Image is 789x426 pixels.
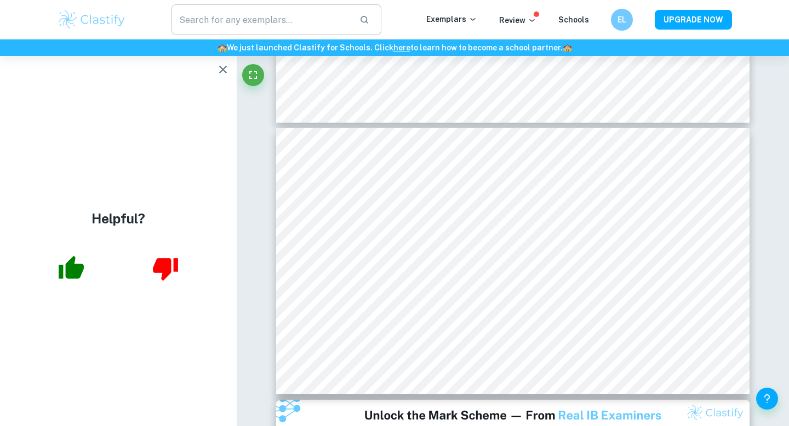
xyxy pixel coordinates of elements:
p: Exemplars [426,13,477,25]
h4: Helpful? [92,209,145,228]
p: Review [499,14,536,26]
span: 🏫 [563,43,572,52]
button: Fullscreen [242,64,264,86]
h6: We just launched Clastify for Schools. Click to learn how to become a school partner. [2,42,787,54]
button: Help and Feedback [756,388,778,410]
span: 🏫 [218,43,227,52]
button: UPGRADE NOW [655,10,732,30]
button: EL [611,9,633,31]
a: here [393,43,410,52]
a: Schools [558,15,589,24]
h6: EL [616,14,628,26]
img: Clastify logo [57,9,127,31]
input: Search for any exemplars... [171,4,351,35]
